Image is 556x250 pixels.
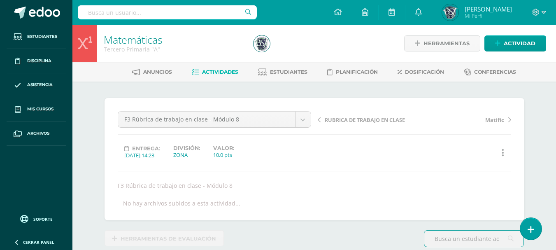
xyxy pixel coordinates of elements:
[464,65,516,79] a: Conferencias
[213,151,234,159] div: 10.0 pts
[202,69,238,75] span: Actividades
[23,239,54,245] span: Cerrar panel
[504,36,535,51] span: Actividad
[327,65,378,79] a: Planificación
[123,199,240,207] div: No hay archivos subidos a esta actividad...
[78,5,257,19] input: Busca un usuario...
[173,145,200,151] label: División:
[27,106,54,112] span: Mis cursos
[213,145,234,151] label: Valor:
[414,115,511,124] a: Matific
[7,121,66,146] a: Archivos
[124,152,160,159] div: [DATE] 14:23
[270,69,307,75] span: Estudiantes
[33,216,53,222] span: Soporte
[27,82,53,88] span: Asistencia
[423,36,470,51] span: Herramientas
[143,69,172,75] span: Anuncios
[7,97,66,121] a: Mis cursos
[104,33,163,47] a: Matemáticas
[124,112,289,127] span: F3 Rúbrica de trabajo en clase - Módulo 8
[325,116,405,124] span: RUBRICA DE TRABAJO EN CLASE
[104,45,244,53] div: Tercero Primaria 'A'
[465,12,512,19] span: Mi Perfil
[485,116,504,124] span: Matific
[424,231,523,247] input: Busca un estudiante aquí...
[192,65,238,79] a: Actividades
[7,49,66,73] a: Disciplina
[465,5,512,13] span: [PERSON_NAME]
[10,213,63,224] a: Soporte
[258,65,307,79] a: Estudiantes
[474,69,516,75] span: Conferencias
[173,151,200,159] div: ZONA
[104,34,244,45] h1: Matemáticas
[484,35,546,51] a: Actividad
[404,35,480,51] a: Herramientas
[27,130,49,137] span: Archivos
[405,69,444,75] span: Dosificación
[7,73,66,98] a: Asistencia
[132,145,160,152] span: Entrega:
[336,69,378,75] span: Planificación
[7,25,66,49] a: Estudiantes
[118,112,311,127] a: F3 Rúbrica de trabajo en clase - Módulo 8
[121,231,216,246] span: Herramientas de evaluación
[27,33,57,40] span: Estudiantes
[114,182,514,189] div: F3 Rúbrica de trabajo en clase - Módulo 8
[398,65,444,79] a: Dosificación
[132,65,172,79] a: Anuncios
[318,115,414,124] a: RUBRICA DE TRABAJO EN CLASE
[27,58,51,64] span: Disciplina
[254,35,270,52] img: 4ad66ca0c65d19b754e3d5d7000ffc1b.png
[442,4,458,21] img: 4ad66ca0c65d19b754e3d5d7000ffc1b.png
